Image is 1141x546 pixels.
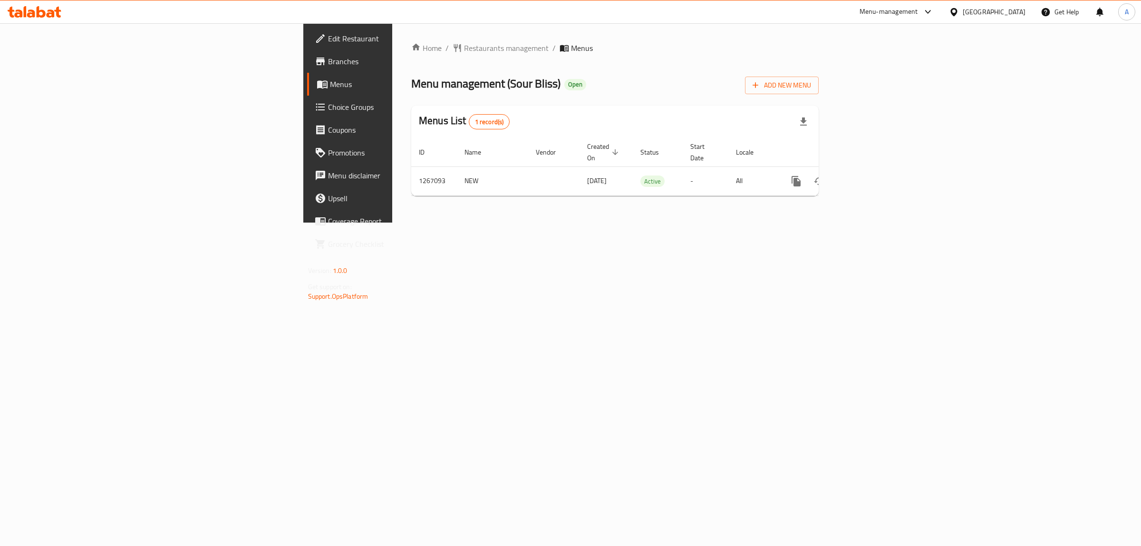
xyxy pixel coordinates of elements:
span: Grocery Checklist [328,238,486,250]
td: All [728,166,777,195]
div: Active [640,175,665,187]
span: Coupons [328,124,486,136]
span: Version: [308,264,331,277]
li: / [552,42,556,54]
span: Branches [328,56,486,67]
h2: Menus List [419,114,510,129]
span: Open [564,80,586,88]
th: Actions [777,138,884,167]
span: Choice Groups [328,101,486,113]
div: Export file [792,110,815,133]
span: Edit Restaurant [328,33,486,44]
span: Get support on: [308,281,352,293]
span: Status [640,146,671,158]
div: Total records count [469,114,510,129]
span: 1.0.0 [333,264,348,277]
button: Change Status [808,170,831,193]
a: Coverage Report [307,210,494,233]
a: Coupons [307,118,494,141]
span: Promotions [328,147,486,158]
a: Edit Restaurant [307,27,494,50]
span: Upsell [328,193,486,204]
a: Grocery Checklist [307,233,494,255]
td: - [683,166,728,195]
button: Add New Menu [745,77,819,94]
span: Active [640,176,665,187]
a: Restaurants management [453,42,549,54]
span: [DATE] [587,175,607,187]
nav: breadcrumb [411,42,819,54]
div: Menu-management [860,6,918,18]
span: Start Date [690,141,717,164]
a: Branches [307,50,494,73]
span: A [1125,7,1129,17]
span: Restaurants management [464,42,549,54]
span: Locale [736,146,766,158]
span: 1 record(s) [469,117,510,127]
span: Coverage Report [328,215,486,227]
a: Menu disclaimer [307,164,494,187]
div: Open [564,79,586,90]
span: Menus [571,42,593,54]
span: Name [464,146,493,158]
a: Support.OpsPlatform [308,290,368,302]
span: Vendor [536,146,568,158]
span: Add New Menu [753,79,811,91]
a: Promotions [307,141,494,164]
a: Upsell [307,187,494,210]
button: more [785,170,808,193]
span: ID [419,146,437,158]
a: Menus [307,73,494,96]
span: Created On [587,141,621,164]
div: [GEOGRAPHIC_DATA] [963,7,1025,17]
span: Menu disclaimer [328,170,486,181]
span: Menus [330,78,486,90]
a: Choice Groups [307,96,494,118]
table: enhanced table [411,138,884,196]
